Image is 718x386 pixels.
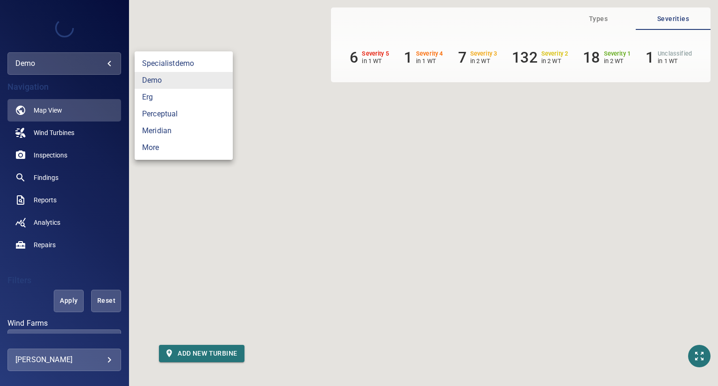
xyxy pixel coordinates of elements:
[135,89,233,106] a: erg
[135,55,233,72] a: specialistdemo
[135,139,233,156] a: more
[135,72,233,89] a: demo
[135,106,233,122] a: perceptual
[135,122,233,139] a: meridian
